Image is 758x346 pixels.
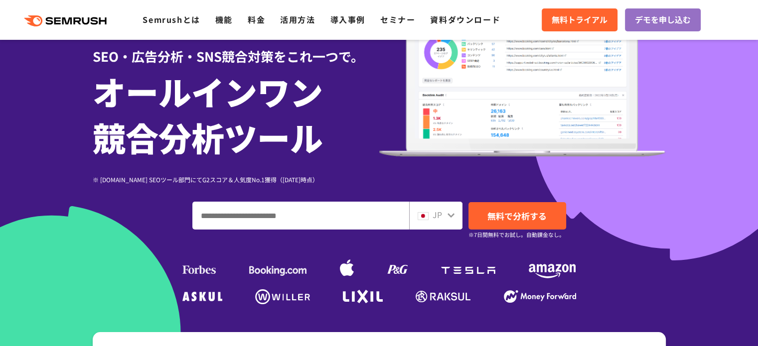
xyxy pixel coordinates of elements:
[143,13,200,25] a: Semrushとは
[433,209,442,221] span: JP
[430,13,500,25] a: 資料ダウンロード
[93,31,379,66] div: SEO・広告分析・SNS競合対策をこれ一つで。
[248,13,265,25] a: 料金
[330,13,365,25] a: 導入事例
[93,68,379,160] h1: オールインワン 競合分析ツール
[193,202,409,229] input: ドメイン、キーワードまたはURLを入力してください
[542,8,617,31] a: 無料トライアル
[468,202,566,230] a: 無料で分析する
[468,230,565,239] small: ※7日間無料でお試し。自動課金なし。
[380,13,415,25] a: セミナー
[487,210,547,222] span: 無料で分析する
[625,8,701,31] a: デモを申し込む
[635,13,691,26] span: デモを申し込む
[552,13,607,26] span: 無料トライアル
[280,13,315,25] a: 活用方法
[93,175,379,184] div: ※ [DOMAIN_NAME] SEOツール部門にてG2スコア＆人気度No.1獲得（[DATE]時点）
[215,13,233,25] a: 機能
